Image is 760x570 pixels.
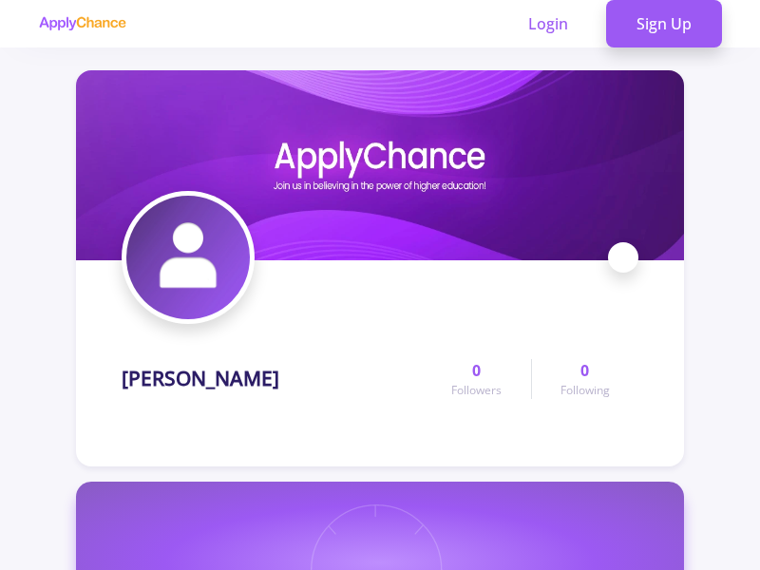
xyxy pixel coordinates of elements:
img: applychance logo text only [38,16,126,31]
h1: [PERSON_NAME] [122,367,279,390]
img: Ali Kargozaravatar [126,196,250,319]
span: 0 [472,359,481,382]
a: 0Followers [423,359,530,399]
span: Followers [451,382,502,399]
span: Following [560,382,610,399]
a: 0Following [531,359,638,399]
img: Ali Kargozarcover image [76,70,684,260]
span: 0 [580,359,589,382]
